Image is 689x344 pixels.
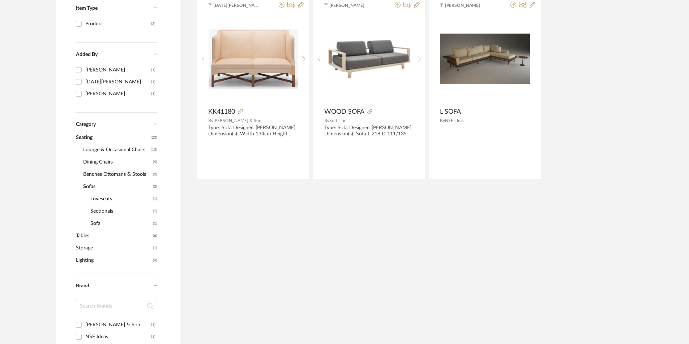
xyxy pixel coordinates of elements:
[445,2,491,9] span: [PERSON_NAME]
[151,76,155,88] div: (1)
[151,132,157,143] span: (23)
[151,88,155,100] div: (1)
[153,181,157,192] span: (3)
[76,283,89,288] span: Brand
[76,242,151,254] span: Storage
[85,331,151,343] div: NSF Ideas
[85,319,151,331] div: [PERSON_NAME] & Son
[76,230,151,242] span: Tables
[329,2,375,9] span: [PERSON_NAME]
[209,29,298,89] img: KK41180
[85,88,151,100] div: [PERSON_NAME]
[76,6,98,11] span: Item Type
[76,299,157,313] input: Search Brands
[208,108,235,116] span: KK41180
[76,131,149,144] span: Seating
[324,118,329,123] span: By
[324,125,414,137] div: Type: Sofa Designer: [PERSON_NAME] Dimension(s): Sofa L 218 D 111/135 H 81 SH 42 cm, Bed: 200 x 1...
[208,118,213,123] span: By
[153,169,157,180] span: (3)
[153,230,157,241] span: (6)
[85,76,151,88] div: [DATE][PERSON_NAME]
[151,319,155,331] div: (1)
[153,193,157,205] span: (1)
[153,156,157,168] span: (5)
[90,193,151,205] span: Loveseats
[153,242,157,254] span: (1)
[329,118,346,123] span: Soft Line
[324,108,364,116] span: WOOD SOFA
[153,218,157,229] span: (1)
[445,118,464,123] span: NSF Ideas
[151,64,155,76] div: (1)
[76,122,96,128] span: Category
[213,118,261,123] span: [PERSON_NAME] & Son
[151,144,157,156] span: (12)
[76,254,151,266] span: Lighting
[151,331,155,343] div: (1)
[83,156,151,168] span: Dining Chairs
[85,64,151,76] div: [PERSON_NAME]
[440,108,461,116] span: L SOFA
[153,205,157,217] span: (1)
[208,125,298,137] div: Type: Sofa Designer: [PERSON_NAME] Dimension(s): Width 134cm Height 84cm Depth 80cm Material/Fini...
[213,2,259,9] span: [DATE][PERSON_NAME]
[90,217,151,230] span: Sofa
[324,38,414,80] img: WOOD SOFA
[151,18,155,30] div: (3)
[85,18,151,30] div: Product
[76,52,98,57] span: Added By
[90,205,151,217] span: Sectionals
[440,34,530,84] img: L SOFA
[83,168,151,180] span: Benches Ottomans & Stools
[83,144,149,156] span: Lounge & Occasional Chairs
[83,180,151,193] span: Sofas
[153,254,157,266] span: (4)
[440,118,445,123] span: By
